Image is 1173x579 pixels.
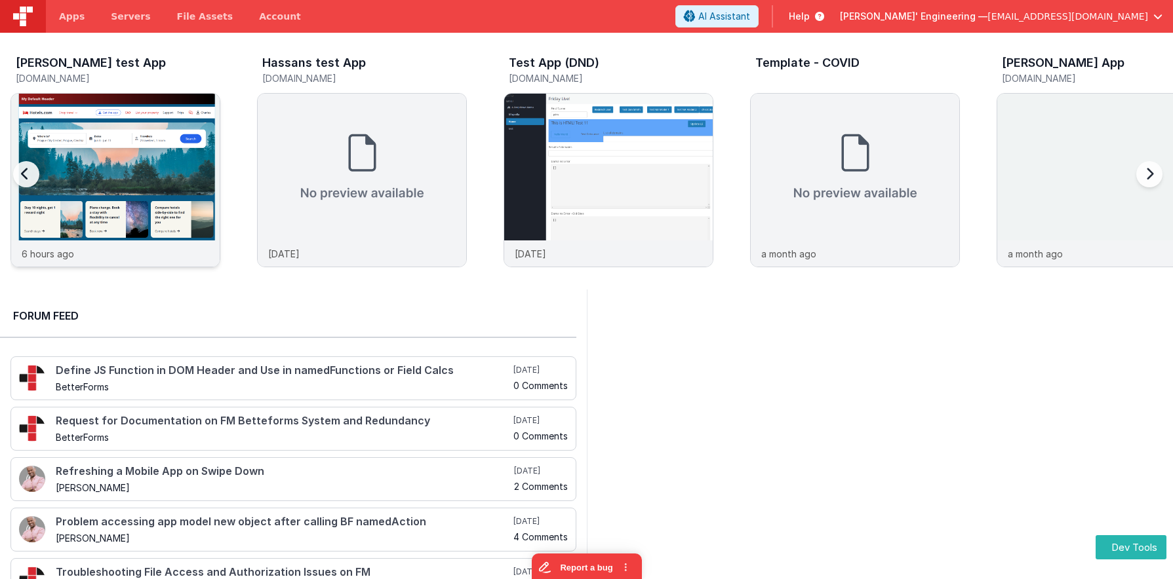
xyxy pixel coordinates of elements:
h4: Troubleshooting File Access and Authorization Issues on FM [56,567,511,578]
h5: [DATE] [513,567,568,577]
h5: 4 Comments [513,532,568,542]
img: 411_2.png [19,516,45,542]
h5: BetterForms [56,432,511,442]
h4: Define JS Function in DOM Header and Use in namedFunctions or Field Calcs [56,365,511,377]
h4: Problem accessing app model new object after calling BF namedAction [56,516,511,528]
p: a month ago [761,247,816,261]
h5: BetterForms [56,382,511,392]
button: AI Assistant [675,5,759,28]
span: AI Assistant [698,10,750,23]
h5: [DATE] [514,466,568,476]
h5: [DOMAIN_NAME] [16,73,220,83]
span: [PERSON_NAME]' Engineering — [840,10,987,23]
h5: 2 Comments [514,481,568,491]
img: 295_2.png [19,415,45,441]
h3: Template - COVID [755,56,860,69]
a: Define JS Function in DOM Header and Use in namedFunctions or Field Calcs BetterForms [DATE] 0 Co... [10,356,576,400]
h5: 0 Comments [513,381,568,390]
h5: [DOMAIN_NAME] [509,73,713,83]
h5: 0 Comments [513,431,568,441]
h4: Refreshing a Mobile App on Swipe Down [56,466,511,477]
h3: [PERSON_NAME] App [1002,56,1124,69]
h5: [PERSON_NAME] [56,483,511,493]
h2: Forum Feed [13,308,563,324]
p: [DATE] [515,247,546,261]
a: Problem accessing app model new object after calling BF namedAction [PERSON_NAME] [DATE] 4 Comments [10,508,576,551]
span: Help [789,10,810,23]
h5: [DATE] [513,415,568,426]
h4: Request for Documentation on FM Betteforms System and Redundancy [56,415,511,427]
img: 295_2.png [19,365,45,391]
img: 411_2.png [19,466,45,492]
span: File Assets [177,10,233,23]
a: Refreshing a Mobile App on Swipe Down [PERSON_NAME] [DATE] 2 Comments [10,457,576,501]
span: Servers [111,10,150,23]
h5: [DOMAIN_NAME] [262,73,467,83]
a: Request for Documentation on FM Betteforms System and Redundancy BetterForms [DATE] 0 Comments [10,407,576,451]
h3: Hassans test App [262,56,366,69]
button: [PERSON_NAME]' Engineering — [EMAIL_ADDRESS][DOMAIN_NAME] [840,10,1163,23]
h3: [PERSON_NAME] test App [16,56,166,69]
h5: [DATE] [513,516,568,527]
h3: Test App (DND) [509,56,599,69]
span: [EMAIL_ADDRESS][DOMAIN_NAME] [987,10,1148,23]
p: [DATE] [268,247,300,261]
p: a month ago [1008,247,1063,261]
span: Apps [59,10,85,23]
h5: [PERSON_NAME] [56,533,511,543]
button: Dev Tools [1096,535,1166,559]
h5: [DATE] [513,365,568,375]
